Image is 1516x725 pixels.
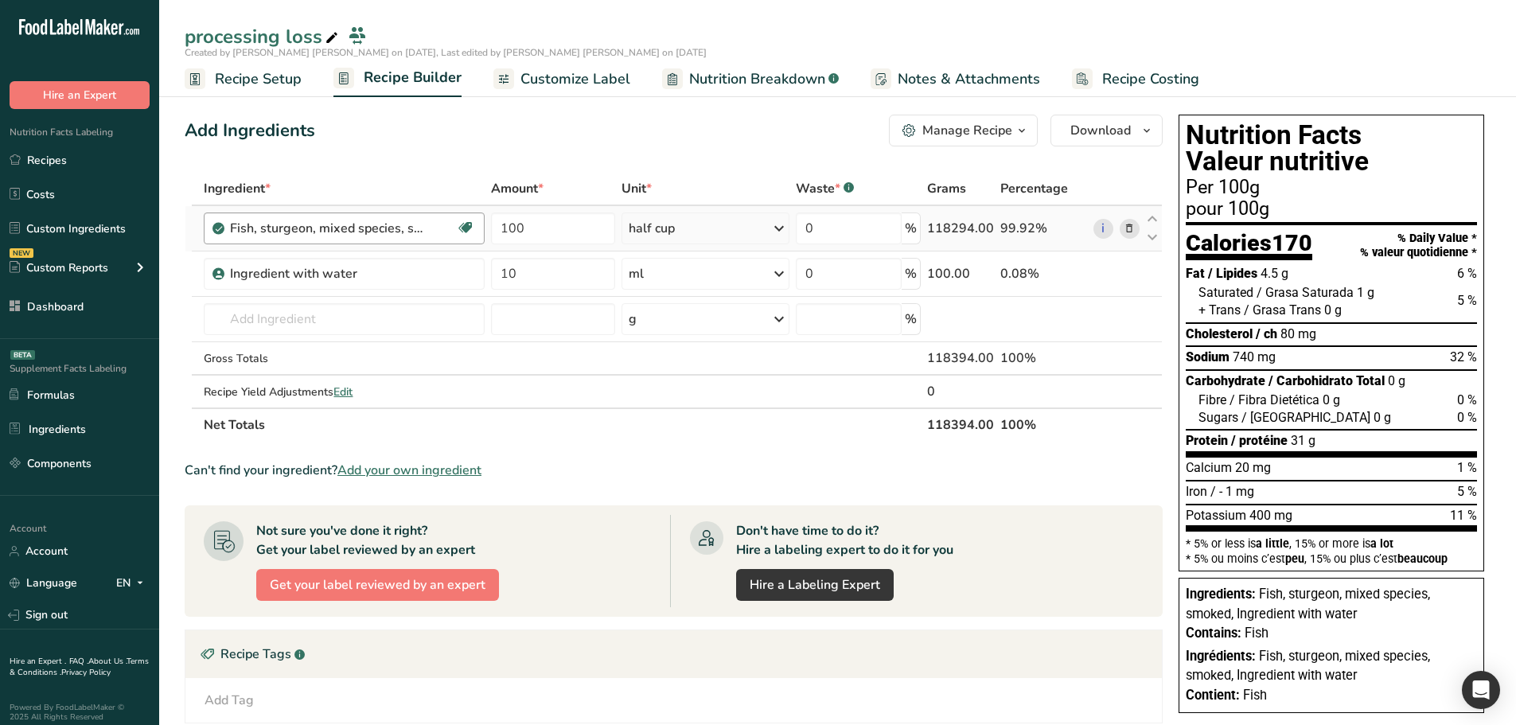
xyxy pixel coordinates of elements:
span: 80 mg [1280,326,1316,341]
button: Hire an Expert [10,81,150,109]
span: 0 g [1323,392,1340,407]
div: 100% [1000,349,1087,368]
span: Sugars [1198,410,1238,425]
a: Notes & Attachments [871,61,1040,97]
div: processing loss [185,22,341,51]
a: Terms & Conditions . [10,656,149,678]
div: 118294.00 [927,219,994,238]
th: Net Totals [201,407,923,441]
span: Amount [491,179,544,198]
span: peu [1285,552,1304,565]
span: Fibre [1198,392,1226,407]
a: Privacy Policy [61,667,111,678]
span: 32 % [1450,349,1477,364]
span: / Grasa Saturada [1257,285,1354,300]
span: Grams [927,179,966,198]
div: Per 100g [1186,178,1477,197]
div: 118394.00 [927,349,994,368]
span: Ingrédients: [1186,649,1256,664]
div: Open Intercom Messenger [1462,671,1500,709]
h1: Nutrition Facts Valeur nutritive [1186,122,1477,175]
a: About Us . [88,656,127,667]
span: 4.5 g [1261,266,1288,281]
span: Iron [1186,484,1207,499]
div: g [629,310,637,329]
a: Recipe Costing [1072,61,1199,97]
div: Powered By FoodLabelMaker © 2025 All Rights Reserved [10,703,150,722]
div: 99.92% [1000,219,1087,238]
a: Recipe Setup [185,61,302,97]
a: Customize Label [493,61,630,97]
div: half cup [629,219,675,238]
span: / Lipides [1208,266,1257,281]
button: Get your label reviewed by an expert [256,569,499,601]
span: Fish [1243,688,1267,703]
span: Notes & Attachments [898,68,1040,90]
span: Contains: [1186,626,1241,641]
span: Fish, sturgeon, mixed species, smoked, Ingredient with water [1186,587,1430,622]
span: Contient: [1186,688,1240,703]
span: Cholesterol [1186,326,1253,341]
div: Calories [1186,232,1312,261]
div: Waste [796,179,854,198]
span: Recipe Costing [1102,68,1199,90]
div: Gross Totals [204,350,485,367]
span: 1 g [1357,285,1374,300]
div: Add Ingredients [185,118,315,144]
input: Add Ingredient [204,303,485,335]
div: Recipe Tags [185,630,1162,678]
div: Don't have time to do it? Hire a labeling expert to do it for you [736,521,953,559]
span: 20 mg [1235,460,1271,475]
a: Nutrition Breakdown [662,61,839,97]
a: Hire a Labeling Expert [736,569,894,601]
div: Not sure you've done it right? Get your label reviewed by an expert [256,521,475,559]
span: Recipe Builder [364,67,462,88]
button: Manage Recipe [889,115,1038,146]
span: Sodium [1186,349,1230,364]
span: a little [1256,537,1289,550]
div: ml [629,264,644,283]
span: 5 % [1457,293,1477,308]
span: 0 % [1457,410,1477,425]
div: % Daily Value * % valeur quotidienne * [1360,232,1477,259]
span: + Trans [1198,302,1241,318]
span: Add your own ingredient [337,461,481,480]
div: Manage Recipe [922,121,1012,140]
span: Unit [622,179,652,198]
span: / Grasa Trans [1244,302,1321,318]
a: FAQ . [69,656,88,667]
span: beaucoup [1397,552,1448,565]
th: 118394.00 [924,407,997,441]
span: / [GEOGRAPHIC_DATA] [1241,410,1370,425]
div: 0 [927,382,994,401]
div: BETA [10,350,35,360]
div: 0.08% [1000,264,1087,283]
th: 100% [997,407,1090,441]
span: 0 % [1457,392,1477,407]
span: 6 % [1457,266,1477,281]
button: Download [1050,115,1163,146]
span: Download [1070,121,1131,140]
span: Fish [1245,626,1269,641]
span: Percentage [1000,179,1068,198]
span: Fat [1186,266,1205,281]
span: Ingredient [204,179,271,198]
span: Get your label reviewed by an expert [270,575,485,594]
span: 5 % [1457,484,1477,499]
div: 100.00 [927,264,994,283]
a: Language [10,569,77,597]
span: / Carbohidrato Total [1269,373,1385,388]
span: / protéine [1231,433,1288,448]
span: Saturated [1198,285,1253,300]
span: Created by [PERSON_NAME] [PERSON_NAME] on [DATE], Last edited by [PERSON_NAME] [PERSON_NAME] on [... [185,46,707,59]
a: Hire an Expert . [10,656,66,667]
span: 400 mg [1249,508,1292,523]
div: EN [116,574,150,593]
span: Customize Label [520,68,630,90]
span: Protein [1186,433,1228,448]
span: / Fibra Dietética [1230,392,1319,407]
span: 0 g [1388,373,1405,388]
span: 1 % [1457,460,1477,475]
div: Add Tag [205,691,254,710]
div: Ingredient with water [230,264,429,283]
